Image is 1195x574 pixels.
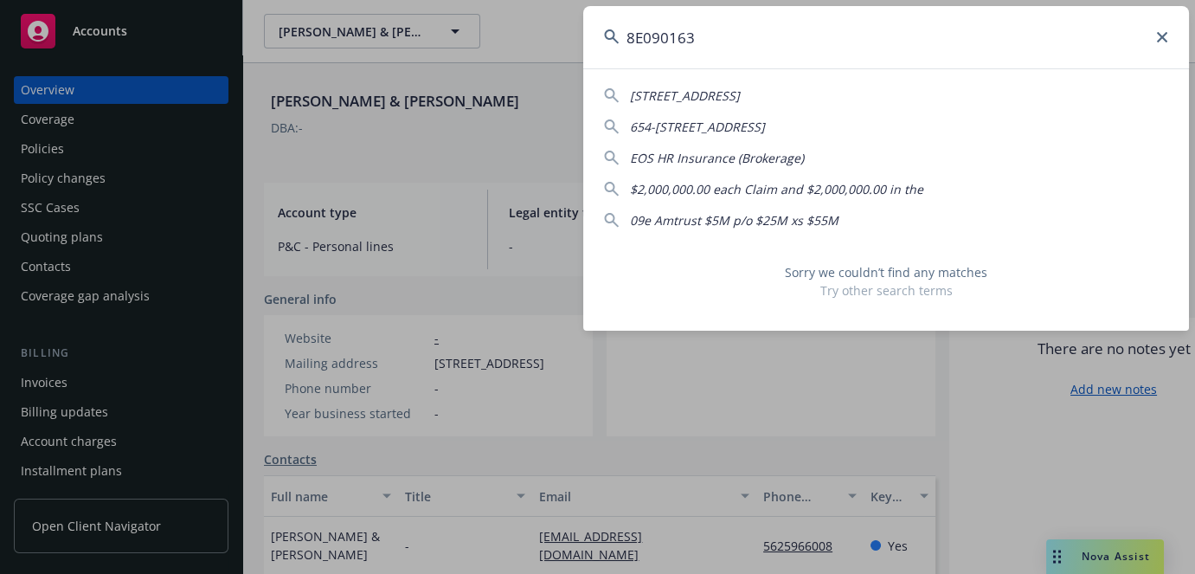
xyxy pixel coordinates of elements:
span: 654-[STREET_ADDRESS] [630,119,765,135]
span: 09e Amtrust $5M p/o $25M xs $55M [630,212,838,229]
input: Search... [583,6,1189,68]
span: EOS HR Insurance (Brokerage) [630,150,804,166]
span: $2,000,000.00 each Claim and $2,000,000.00 in the [630,181,923,197]
span: Sorry we couldn’t find any matches [604,263,1168,281]
span: Try other search terms [604,281,1168,300]
span: [STREET_ADDRESS] [630,87,740,104]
